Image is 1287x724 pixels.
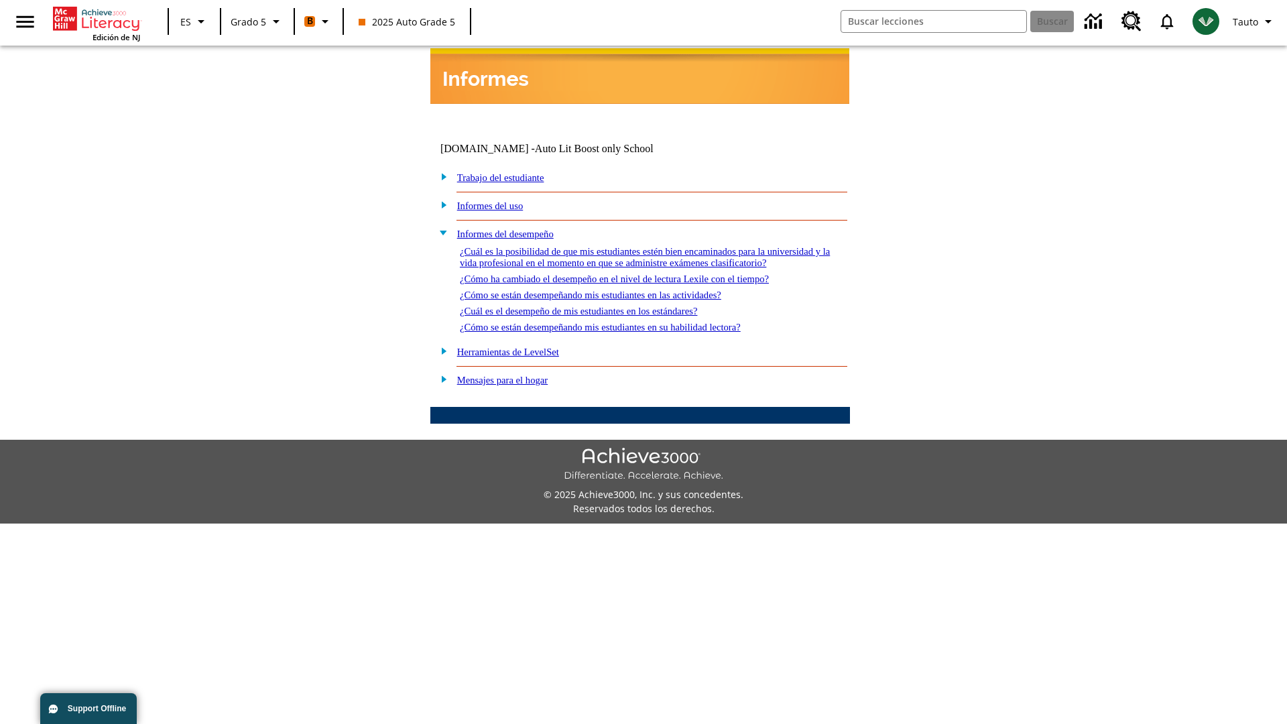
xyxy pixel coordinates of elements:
span: ES [180,15,191,29]
a: Centro de recursos, Se abrirá en una pestaña nueva. [1113,3,1150,40]
span: Support Offline [68,704,126,713]
a: ¿Cuál es la posibilidad de que mis estudiantes estén bien encaminados para la universidad y la vi... [460,246,830,268]
nobr: Auto Lit Boost only School [535,143,654,154]
button: Grado: Grado 5, Elige un grado [225,9,290,34]
span: Tauto [1233,15,1258,29]
a: Informes del desempeño [457,229,554,239]
button: Abrir el menú lateral [5,2,45,42]
a: Mensajes para el hogar [457,375,548,385]
div: Portada [53,4,140,42]
input: Buscar campo [841,11,1026,32]
a: Centro de información [1077,3,1113,40]
img: plus.gif [434,198,448,210]
button: Boost El color de la clase es anaranjado. Cambiar el color de la clase. [299,9,339,34]
a: Herramientas de LevelSet [457,347,559,357]
img: avatar image [1192,8,1219,35]
a: Informes del uso [457,200,524,211]
button: Escoja un nuevo avatar [1184,4,1227,39]
img: header [430,48,849,104]
button: Lenguaje: ES, Selecciona un idioma [173,9,216,34]
a: ¿Cómo se están desempeñando mis estudiantes en su habilidad lectora? [460,322,741,333]
a: Notificaciones [1150,4,1184,39]
span: B [307,13,313,29]
img: plus.gif [434,170,448,182]
a: ¿Cuál es el desempeño de mis estudiantes en los estándares? [460,306,698,316]
a: ¿Cómo ha cambiado el desempeño en el nivel de lectura Lexile con el tiempo? [460,274,769,284]
a: ¿Cómo se están desempeñando mis estudiantes en las actividades? [460,290,721,300]
img: minus.gif [434,227,448,239]
button: Perfil/Configuración [1227,9,1282,34]
img: plus.gif [434,345,448,357]
span: Edición de NJ [93,32,140,42]
span: 2025 Auto Grade 5 [359,15,455,29]
a: Trabajo del estudiante [457,172,544,183]
img: plus.gif [434,373,448,385]
button: Support Offline [40,693,137,724]
img: Achieve3000 Differentiate Accelerate Achieve [564,448,723,482]
span: Grado 5 [231,15,266,29]
td: [DOMAIN_NAME] - [440,143,687,155]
